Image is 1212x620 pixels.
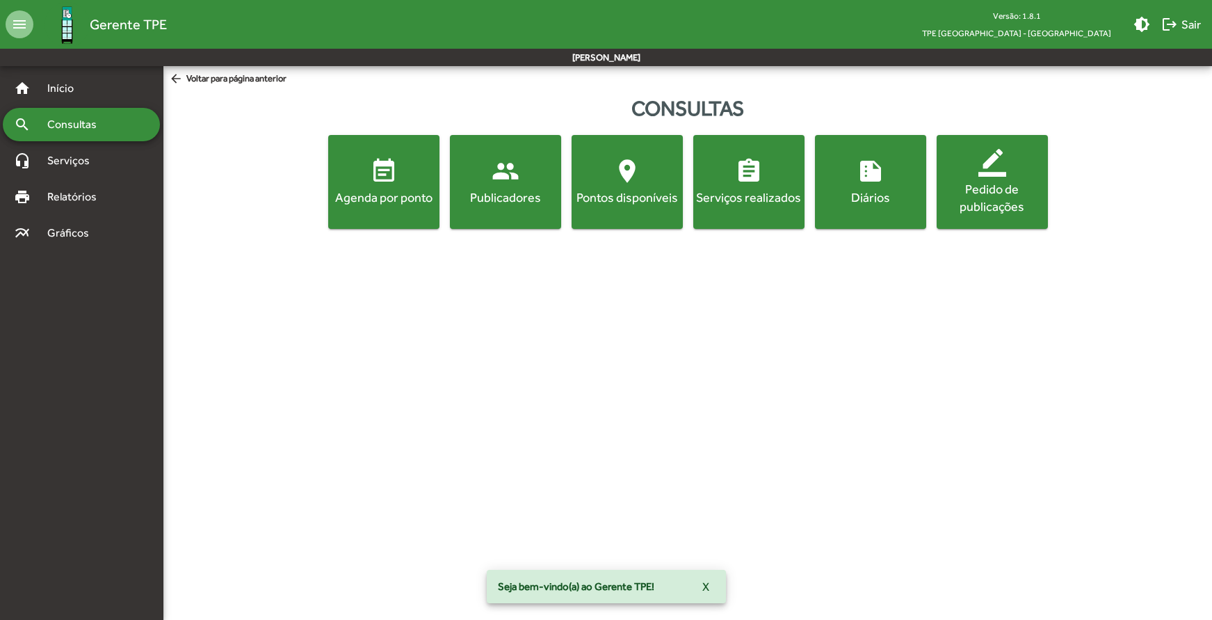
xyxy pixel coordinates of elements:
mat-icon: event_note [370,157,398,185]
mat-icon: people [492,157,519,185]
mat-icon: multiline_chart [14,225,31,241]
div: Pedido de publicações [939,180,1045,215]
span: TPE [GEOGRAPHIC_DATA] - [GEOGRAPHIC_DATA] [911,24,1122,42]
mat-icon: brightness_medium [1133,16,1150,33]
mat-icon: print [14,189,31,205]
span: Serviços [39,152,108,169]
mat-icon: logout [1161,16,1178,33]
mat-icon: summarize [857,157,884,185]
div: Diários [818,189,923,206]
mat-icon: headset_mic [14,152,31,169]
button: X [691,574,720,599]
div: Agenda por ponto [331,189,437,206]
mat-icon: border_color [978,149,1006,177]
button: Agenda por ponto [328,135,439,229]
span: Gráficos [39,225,108,241]
span: Sair [1161,12,1201,37]
span: Relatórios [39,189,115,205]
mat-icon: assignment [735,157,763,185]
button: Publicadores [450,135,561,229]
mat-icon: home [14,80,31,97]
span: X [702,574,709,599]
div: Publicadores [453,189,558,206]
span: Consultas [39,116,115,133]
div: Consultas [163,93,1212,124]
mat-icon: menu [6,10,33,38]
div: Versão: 1.8.1 [911,7,1122,24]
mat-icon: location_on [613,157,641,185]
img: Logo [45,2,90,47]
span: Voltar para página anterior [169,72,286,87]
span: Seja bem-vindo(a) ao Gerente TPE! [498,580,654,594]
mat-icon: arrow_back [169,72,186,87]
div: Pontos disponíveis [574,189,680,206]
button: Sair [1156,12,1206,37]
a: Gerente TPE [33,2,167,47]
span: Gerente TPE [90,13,167,35]
div: Serviços realizados [696,189,802,206]
button: Diários [815,135,926,229]
button: Pontos disponíveis [572,135,683,229]
mat-icon: search [14,116,31,133]
button: Pedido de publicações [937,135,1048,229]
span: Início [39,80,94,97]
button: Serviços realizados [693,135,805,229]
